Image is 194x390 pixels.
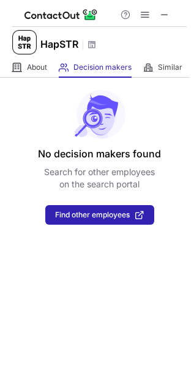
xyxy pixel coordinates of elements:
[27,62,47,72] span: About
[12,30,37,54] img: ed94b5625917cf66221e635ee3fbea73
[45,205,154,225] button: Find other employees
[40,37,78,51] h1: HapSTR
[24,7,98,22] img: ContactOut v5.3.10
[158,62,182,72] span: Similar
[73,90,126,139] img: No leads found
[38,146,161,161] header: No decision makers found
[44,166,155,190] p: Search for other employees on the search portal
[73,62,132,72] span: Decision makers
[55,211,130,219] span: Find other employees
